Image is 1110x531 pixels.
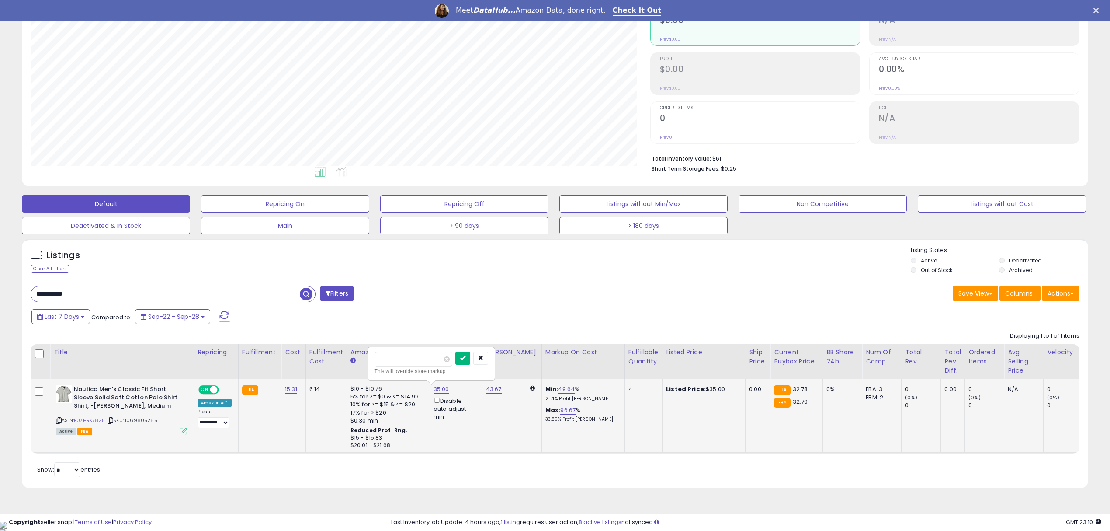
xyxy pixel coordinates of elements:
div: 4 [628,385,656,393]
div: Fulfillable Quantity [628,348,659,366]
span: 2025-10-6 23:10 GMT [1066,518,1101,526]
th: The percentage added to the cost of goods (COGS) that forms the calculator for Min & Max prices. [541,344,624,379]
div: Clear All Filters [31,265,69,273]
div: $0.30 min [350,417,423,425]
span: Compared to: [91,313,132,321]
button: Main [201,217,369,234]
button: Filters [320,286,354,301]
a: Terms of Use [75,518,112,526]
button: Save View [953,286,998,301]
span: Show: entries [37,465,100,474]
a: B07HRK7825 [74,417,105,424]
span: Columns [1005,289,1033,298]
div: 10% for >= $15 & <= $20 [350,401,423,409]
div: Displaying 1 to 1 of 1 items [1010,332,1079,340]
div: Amazon Fees [350,348,426,357]
div: 0 [1047,385,1082,393]
div: Markup on Cost [545,348,621,357]
small: Prev: 0 [660,135,672,140]
div: Ordered Items [968,348,1000,366]
div: 0 [905,385,940,393]
button: Default [22,195,190,213]
span: Avg. Buybox Share [879,57,1079,62]
span: 32.78 [793,385,808,393]
h5: Listings [46,249,80,262]
div: Meet Amazon Data, done right. [456,6,606,15]
button: Repricing On [201,195,369,213]
div: 5% for >= $0 & <= $14.99 [350,393,423,401]
a: 1 listing [501,518,520,526]
button: Listings without Cost [918,195,1086,213]
a: Privacy Policy [113,518,152,526]
button: Sep-22 - Sep-28 [135,309,210,324]
button: > 180 days [559,217,728,234]
small: FBA [242,385,258,395]
button: Columns [999,286,1041,301]
p: 21.71% Profit [PERSON_NAME] [545,396,618,402]
b: Total Inventory Value: [652,155,711,162]
span: ROI [879,106,1079,111]
a: 15.31 [285,385,297,394]
div: [PERSON_NAME] [486,348,538,357]
div: 6.14 [309,385,340,393]
a: 49.64 [558,385,575,394]
span: 32.79 [793,398,808,406]
div: 0% [826,385,855,393]
button: Last 7 Days [31,309,90,324]
div: 17% for > $20 [350,409,423,417]
h2: 0.00% [879,64,1079,76]
small: (0%) [905,394,917,401]
div: FBA: 3 [866,385,895,393]
div: Fulfillment Cost [309,348,343,366]
small: Prev: $0.00 [660,37,680,42]
label: Active [921,257,937,264]
div: Disable auto adjust min [434,396,475,421]
div: Velocity [1047,348,1079,357]
span: Last 7 Days [45,312,79,321]
div: $15 - $15.83 [350,434,423,442]
b: Listed Price: [666,385,706,393]
small: Prev: N/A [879,135,896,140]
small: Prev: $0.00 [660,86,680,91]
a: 35.00 [434,385,449,394]
button: Actions [1042,286,1079,301]
div: % [545,385,618,402]
div: 0 [968,385,1004,393]
h2: N/A [879,113,1079,125]
span: FBA [77,428,92,435]
button: Non Competitive [739,195,907,213]
b: Nautica Men's Classic Fit Short Sleeve Solid Soft Cotton Polo Shirt Shirt, -[PERSON_NAME], Medium [74,385,180,412]
small: Prev: N/A [879,37,896,42]
div: Total Rev. Diff. [944,348,961,375]
div: Total Rev. [905,348,937,366]
span: Sep-22 - Sep-28 [148,312,199,321]
div: FBM: 2 [866,394,895,402]
strong: Copyright [9,518,41,526]
div: N/A [1008,385,1037,393]
b: Reduced Prof. Rng. [350,426,408,434]
div: Preset: [198,409,232,429]
i: DataHub... [473,6,516,14]
div: $35.00 [666,385,739,393]
h2: 0 [660,113,860,125]
small: (0%) [968,394,981,401]
div: Close [1093,8,1102,13]
small: Amazon Fees. [350,357,356,365]
div: ASIN: [56,385,187,434]
div: % [545,406,618,423]
div: This will override store markup [375,367,488,376]
a: 8 active listings [579,518,621,526]
div: $20.01 - $21.68 [350,442,423,449]
b: Min: [545,385,558,393]
a: 96.67 [560,406,576,415]
img: 415qSFYNkiS._SL40_.jpg [56,385,72,403]
a: Check It Out [613,6,662,16]
li: $61 [652,153,1073,163]
div: 0 [1047,402,1082,409]
div: Listed Price [666,348,742,357]
div: Avg Selling Price [1008,348,1040,375]
span: Ordered Items [660,106,860,111]
div: 0.00 [749,385,763,393]
label: Out of Stock [921,266,953,274]
label: Deactivated [1009,257,1042,264]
